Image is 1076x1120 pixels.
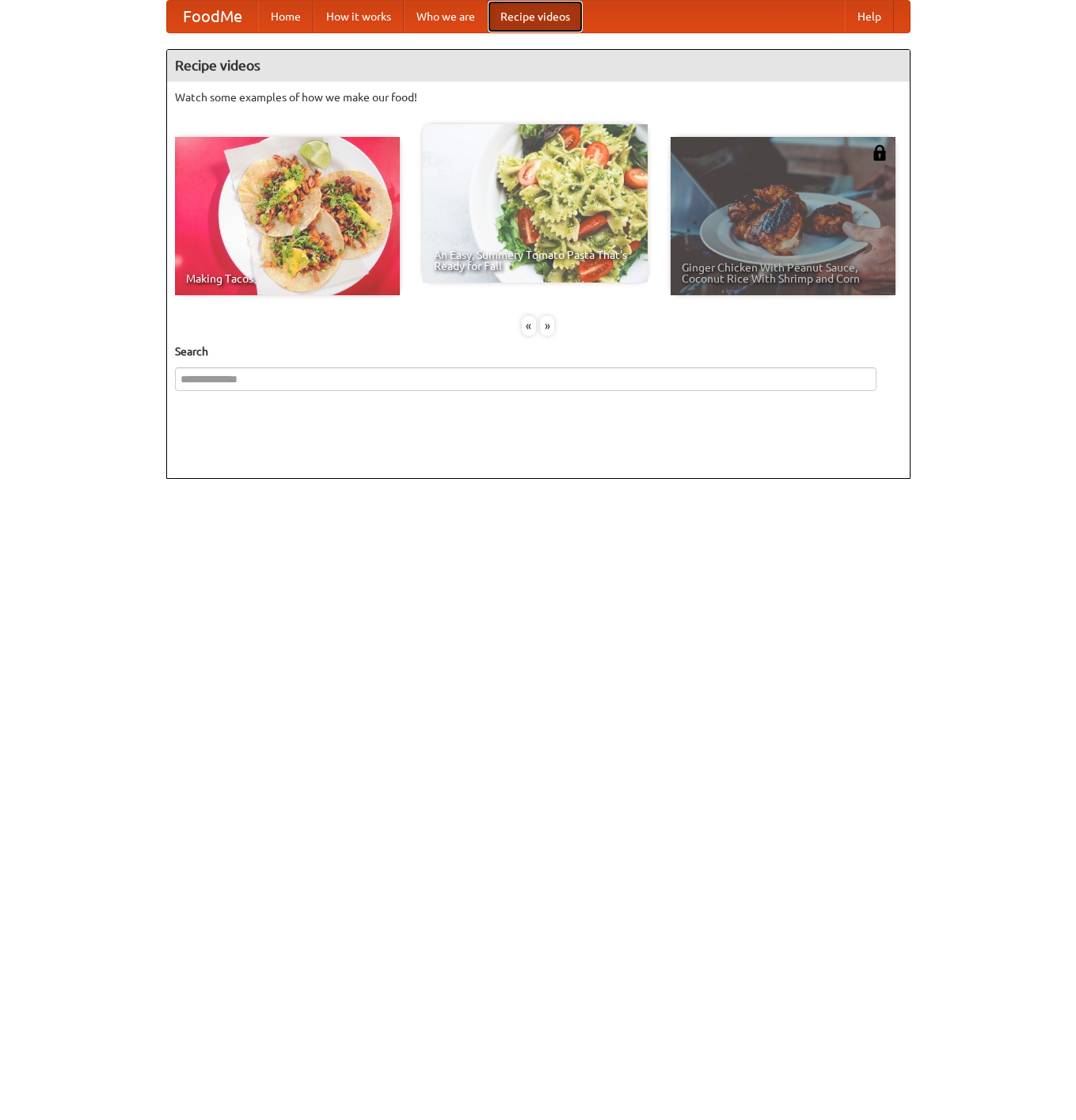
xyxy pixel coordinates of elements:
a: Recipe videos [488,1,583,32]
a: FoodMe [167,1,258,32]
p: Watch some examples of how we make our food! [175,89,902,105]
a: How it works [314,1,404,32]
h5: Search [175,344,902,359]
div: « [522,316,536,336]
a: Help [845,1,894,32]
a: Home [258,1,314,32]
span: Making Tacos [186,273,389,284]
h4: Recipe videos [167,50,910,82]
a: An Easy, Summery Tomato Pasta That's Ready for Fall [423,124,648,283]
a: Making Tacos [175,137,400,295]
span: An Easy, Summery Tomato Pasta That's Ready for Fall [434,249,637,271]
div: » [540,316,554,336]
a: Who we are [404,1,488,32]
img: 483408.png [872,145,888,161]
